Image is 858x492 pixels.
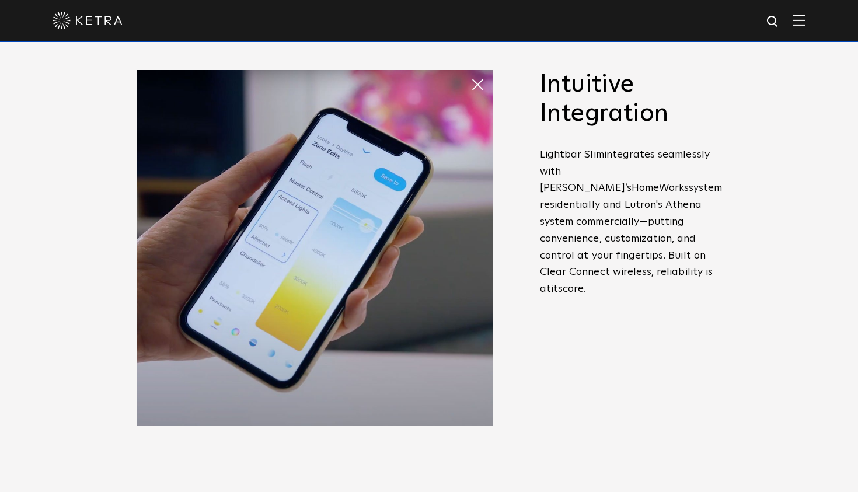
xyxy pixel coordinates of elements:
[551,284,563,294] span: its
[684,183,689,193] span: s
[540,149,710,194] span: integrates seamlessly with [PERSON_NAME]’s
[563,284,586,294] span: core.
[540,70,721,129] h2: Intuitive Integration
[766,15,780,29] img: search icon
[540,149,604,160] span: Lightbar Slim
[632,183,684,193] span: HomeWork
[137,70,493,426] img: L30_SystemIntegration
[793,15,805,26] img: Hamburger%20Nav.svg
[53,12,123,29] img: ketra-logo-2019-white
